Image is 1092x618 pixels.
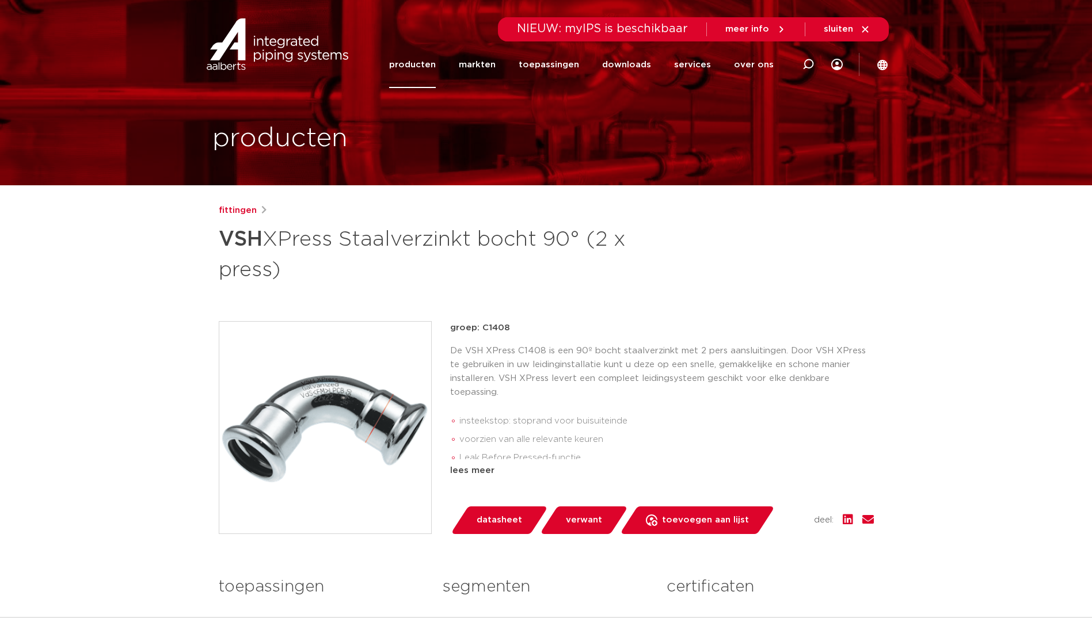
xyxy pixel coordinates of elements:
[674,41,711,88] a: services
[459,41,496,88] a: markten
[450,506,548,534] a: datasheet
[459,412,874,430] li: insteekstop: stoprand voor buisuiteinde
[519,41,579,88] a: toepassingen
[389,41,436,88] a: producten
[824,24,870,35] a: sluiten
[566,511,602,529] span: verwant
[831,41,843,88] div: my IPS
[539,506,628,534] a: verwant
[450,321,874,335] p: groep: C1408
[219,575,425,598] h3: toepassingen
[450,344,874,399] p: De VSH XPress C1408 is een 90º bocht staalverzinkt met 2 pers aansluitingen. Door VSH XPress te g...
[734,41,774,88] a: over ons
[219,222,651,284] h1: XPress Staalverzinkt bocht 90° (2 x press)
[477,511,522,529] span: datasheet
[814,513,834,527] span: deel:
[459,449,874,467] li: Leak Before Pressed-functie
[219,322,431,533] img: Product Image for VSH XPress Staalverzinkt bocht 90° (2 x press)
[219,204,257,218] a: fittingen
[602,41,651,88] a: downloads
[443,575,649,598] h3: segmenten
[824,25,853,33] span: sluiten
[725,25,769,33] span: meer info
[667,575,873,598] h3: certificaten
[212,120,348,157] h1: producten
[389,41,774,88] nav: Menu
[725,24,786,35] a: meer info
[450,464,874,478] div: lees meer
[219,229,262,250] strong: VSH
[517,23,688,35] span: NIEUW: myIPS is beschikbaar
[662,511,749,529] span: toevoegen aan lijst
[459,430,874,449] li: voorzien van alle relevante keuren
